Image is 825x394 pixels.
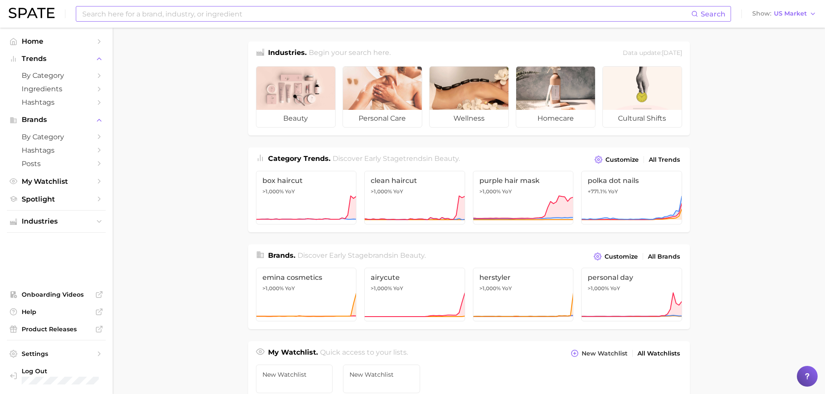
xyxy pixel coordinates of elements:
span: New Watchlist [262,371,327,378]
a: personal care [343,66,422,128]
span: clean haircut [371,176,459,185]
a: Spotlight [7,192,106,206]
button: New Watchlist [569,347,629,359]
h2: Begin your search here. [309,48,391,59]
a: Help [7,305,106,318]
input: Search here for a brand, industry, or ingredient [81,6,691,21]
span: My Watchlist [22,177,91,186]
span: YoY [393,188,403,195]
span: personal care [343,110,422,127]
span: +771.1% [588,188,607,195]
h2: Quick access to your lists. [320,347,408,359]
span: Ingredients [22,85,91,93]
span: YoY [393,285,403,292]
a: Log out. Currently logged in with e-mail zach.stewart@emersongroup.com. [7,365,106,387]
span: polka dot nails [588,176,676,185]
button: Brands [7,113,106,126]
span: personal day [588,273,676,282]
span: Hashtags [22,98,91,106]
span: by Category [22,133,91,141]
span: cultural shifts [603,110,682,127]
span: >1,000% [262,188,284,195]
span: Discover Early Stage brands in . [298,251,426,259]
span: >1,000% [371,285,392,291]
a: Home [7,35,106,48]
span: All Trends [649,156,680,163]
h1: My Watchlist. [268,347,318,359]
a: personal day>1,000% YoY [581,268,682,321]
a: airycute>1,000% YoY [364,268,465,321]
a: Hashtags [7,144,106,157]
span: beauty [256,110,335,127]
span: >1,000% [479,188,501,195]
span: airycute [371,273,459,282]
span: Spotlight [22,195,91,203]
span: >1,000% [588,285,609,291]
span: Category Trends . [268,154,330,163]
span: purple hair mask [479,176,567,185]
span: New Watchlist [582,350,628,357]
a: Hashtags [7,96,106,109]
span: YoY [285,285,295,292]
span: Onboarding Videos [22,291,91,298]
button: Customize [592,250,640,263]
h1: Industries. [268,48,307,59]
a: clean haircut>1,000% YoY [364,171,465,224]
span: box haircut [262,176,350,185]
span: Help [22,308,91,316]
a: All Brands [646,251,682,263]
a: by Category [7,130,106,144]
span: YoY [285,188,295,195]
button: Trends [7,52,106,65]
a: polka dot nails+771.1% YoY [581,171,682,224]
a: Posts [7,157,106,170]
span: emina cosmetics [262,273,350,282]
span: homecare [516,110,595,127]
a: cultural shifts [602,66,682,128]
img: SPATE [9,8,55,18]
span: beauty [400,251,424,259]
span: by Category [22,71,91,80]
a: purple hair mask>1,000% YoY [473,171,574,224]
span: Brands . [268,251,295,259]
a: herstyler>1,000% YoY [473,268,574,321]
span: YoY [502,188,512,195]
span: Home [22,37,91,45]
a: by Category [7,69,106,82]
span: New Watchlist [349,371,414,378]
a: Settings [7,347,106,360]
span: Log Out [22,367,126,375]
a: homecare [516,66,595,128]
a: Ingredients [7,82,106,96]
span: All Watchlists [637,350,680,357]
span: >1,000% [479,285,501,291]
span: Posts [22,160,91,168]
span: Discover Early Stage trends in . [333,154,460,163]
a: New Watchlist [343,365,420,393]
span: YoY [608,188,618,195]
span: All Brands [648,253,680,260]
div: Data update: [DATE] [623,48,682,59]
a: emina cosmetics>1,000% YoY [256,268,357,321]
span: US Market [774,11,807,16]
button: ShowUS Market [750,8,819,19]
span: Brands [22,116,91,124]
a: All Trends [647,154,682,166]
a: box haircut>1,000% YoY [256,171,357,224]
a: beauty [256,66,336,128]
span: Trends [22,55,91,63]
span: >1,000% [371,188,392,195]
span: herstyler [479,273,567,282]
span: Customize [605,156,639,163]
span: wellness [430,110,508,127]
span: Search [701,10,725,18]
span: Industries [22,218,91,225]
span: Product Releases [22,325,91,333]
span: Show [752,11,771,16]
a: New Watchlist [256,365,333,393]
button: Industries [7,215,106,228]
span: beauty [434,154,459,163]
a: Product Releases [7,323,106,336]
span: YoY [502,285,512,292]
a: My Watchlist [7,175,106,188]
